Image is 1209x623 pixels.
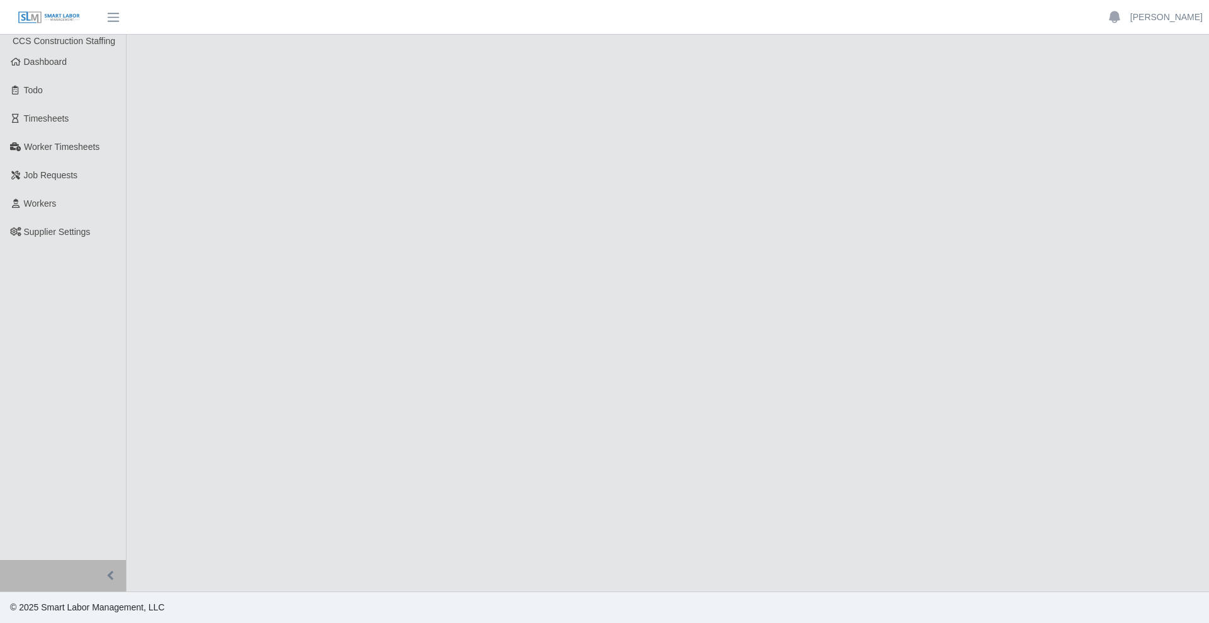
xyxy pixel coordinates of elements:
span: Workers [24,198,57,209]
span: Job Requests [24,170,78,180]
a: [PERSON_NAME] [1130,11,1203,24]
span: © 2025 Smart Labor Management, LLC [10,602,164,612]
span: Dashboard [24,57,67,67]
img: SLM Logo [18,11,81,25]
span: Todo [24,85,43,95]
span: Supplier Settings [24,227,91,237]
span: Worker Timesheets [24,142,99,152]
span: CCS Construction Staffing [13,36,115,46]
span: Timesheets [24,113,69,123]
